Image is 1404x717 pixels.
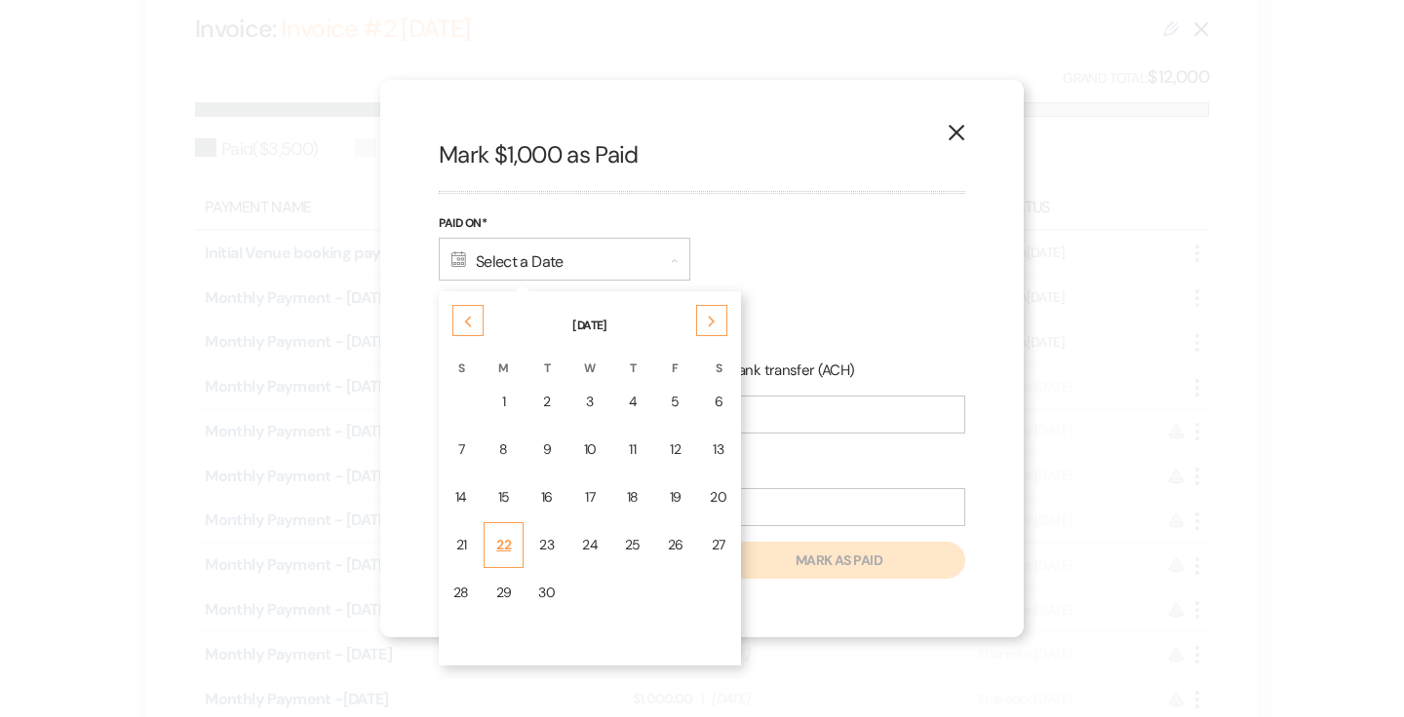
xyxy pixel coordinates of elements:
[439,138,965,171] h2: Mark $1,000 as Paid
[496,392,512,412] div: 1
[625,439,641,460] div: 11
[496,439,512,460] div: 8
[453,487,469,508] div: 14
[441,336,482,377] th: S
[697,336,739,377] th: S
[453,439,469,460] div: 7
[538,439,555,460] div: 9
[496,535,512,555] div: 22
[453,583,469,603] div: 28
[710,392,726,412] div: 6
[496,583,512,603] div: 29
[582,392,598,412] div: 3
[582,535,598,555] div: 24
[496,487,512,508] div: 15
[526,336,567,377] th: T
[713,542,965,579] button: Mark as paid
[655,336,696,377] th: F
[439,238,690,281] div: Select a Date
[538,487,555,508] div: 16
[625,487,641,508] div: 18
[710,487,726,508] div: 20
[625,535,641,555] div: 25
[439,213,690,235] label: Paid On*
[668,392,683,412] div: 5
[668,487,683,508] div: 19
[538,392,555,412] div: 2
[710,439,726,460] div: 13
[582,487,598,508] div: 17
[538,535,555,555] div: 23
[668,439,683,460] div: 12
[710,535,726,555] div: 27
[569,336,610,377] th: W
[453,535,469,555] div: 21
[625,392,641,412] div: 4
[441,293,739,334] th: [DATE]
[582,439,598,460] div: 10
[538,583,555,603] div: 30
[662,358,855,384] label: Online bank transfer (ACH)
[668,535,683,555] div: 26
[484,336,525,377] th: M
[612,336,653,377] th: T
